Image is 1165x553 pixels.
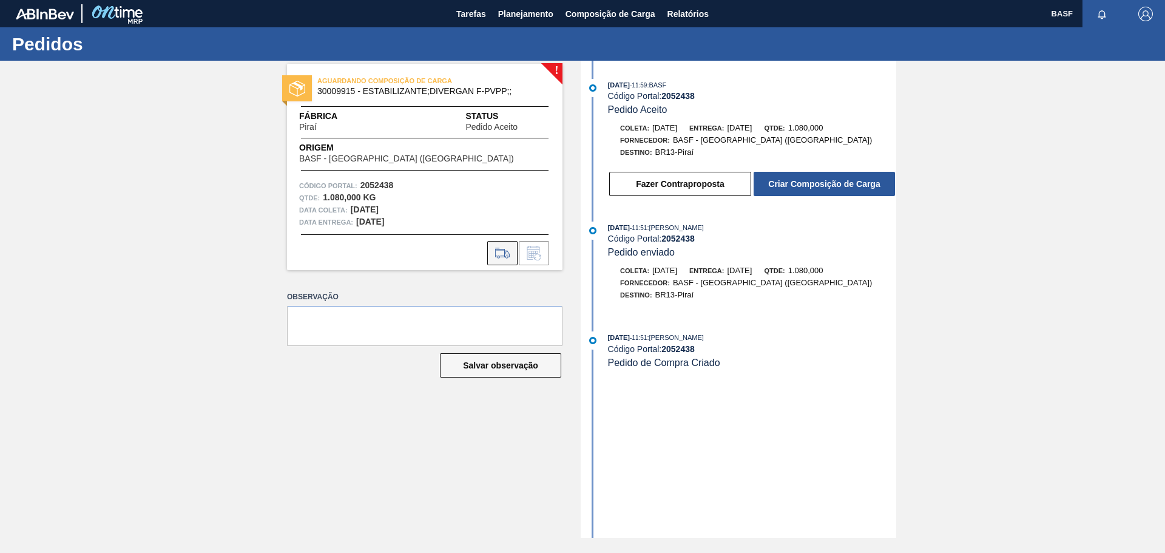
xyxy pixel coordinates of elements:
[317,75,487,87] span: AGUARDANDO COMPOSIÇÃO DE CARGA
[608,358,720,368] span: Pedido de Compra Criado
[652,266,677,275] span: [DATE]
[589,337,596,344] img: atual
[652,123,677,132] span: [DATE]
[440,353,561,378] button: Salvar observação
[566,7,655,21] span: Composição de Carga
[356,217,384,226] strong: [DATE]
[647,224,704,231] span: : [PERSON_NAME]
[299,204,348,216] span: Data coleta:
[608,344,896,354] div: Código Portal:
[661,91,695,101] strong: 2052438
[661,344,695,354] strong: 2052438
[519,241,549,265] div: Informar alteração no pedido
[299,180,357,192] span: Código Portal:
[299,216,353,228] span: Data entrega:
[655,148,694,157] span: BR13-Piraí
[620,267,649,274] span: Coleta:
[630,334,647,341] span: - 11:51
[620,149,652,156] span: Destino:
[788,266,823,275] span: 1.080,000
[609,172,751,196] button: Fazer Contraproposta
[465,110,550,123] span: Status
[299,192,320,204] span: Qtde :
[323,192,376,202] strong: 1.080,000 KG
[788,123,823,132] span: 1.080,000
[360,180,394,190] strong: 2052438
[16,8,74,19] img: TNhmsLtSVTkK8tSr43FrP2fwEKptu5GPRR3wAAAABJRU5ErkJggg==
[620,124,649,132] span: Coleta:
[689,124,724,132] span: Entrega:
[667,7,709,21] span: Relatórios
[673,278,872,287] span: BASF - [GEOGRAPHIC_DATA] ([GEOGRAPHIC_DATA])
[317,87,538,96] span: 30009915 - ESTABILIZANTE;DIVERGAN F-PVPP;;
[456,7,486,21] span: Tarefas
[351,205,379,214] strong: [DATE]
[764,124,785,132] span: Qtde:
[299,123,317,132] span: Piraí
[287,288,562,306] label: Observação
[630,225,647,231] span: - 11:51
[498,7,553,21] span: Planejamento
[589,84,596,92] img: atual
[764,267,785,274] span: Qtde:
[299,141,548,154] span: Origem
[465,123,518,132] span: Pedido Aceito
[608,104,667,115] span: Pedido Aceito
[608,91,896,101] div: Código Portal:
[608,81,630,89] span: [DATE]
[661,234,695,243] strong: 2052438
[689,267,724,274] span: Entrega:
[673,135,872,144] span: BASF - [GEOGRAPHIC_DATA] ([GEOGRAPHIC_DATA])
[727,123,752,132] span: [DATE]
[647,334,704,341] span: : [PERSON_NAME]
[608,247,675,257] span: Pedido enviado
[608,234,896,243] div: Código Portal:
[620,291,652,299] span: Destino:
[727,266,752,275] span: [DATE]
[608,334,630,341] span: [DATE]
[487,241,518,265] div: Ir para Composição de Carga
[12,37,228,51] h1: Pedidos
[620,137,670,144] span: Fornecedor:
[608,224,630,231] span: [DATE]
[589,227,596,234] img: atual
[630,82,647,89] span: - 11:59
[647,81,666,89] span: : BASF
[620,279,670,287] span: Fornecedor:
[1138,7,1153,21] img: Logout
[1082,5,1121,22] button: Notificações
[299,110,355,123] span: Fábrica
[299,154,514,163] span: BASF - [GEOGRAPHIC_DATA] ([GEOGRAPHIC_DATA])
[289,81,305,97] img: status
[655,290,694,299] span: BR13-Piraí
[754,172,895,196] button: Criar Composição de Carga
